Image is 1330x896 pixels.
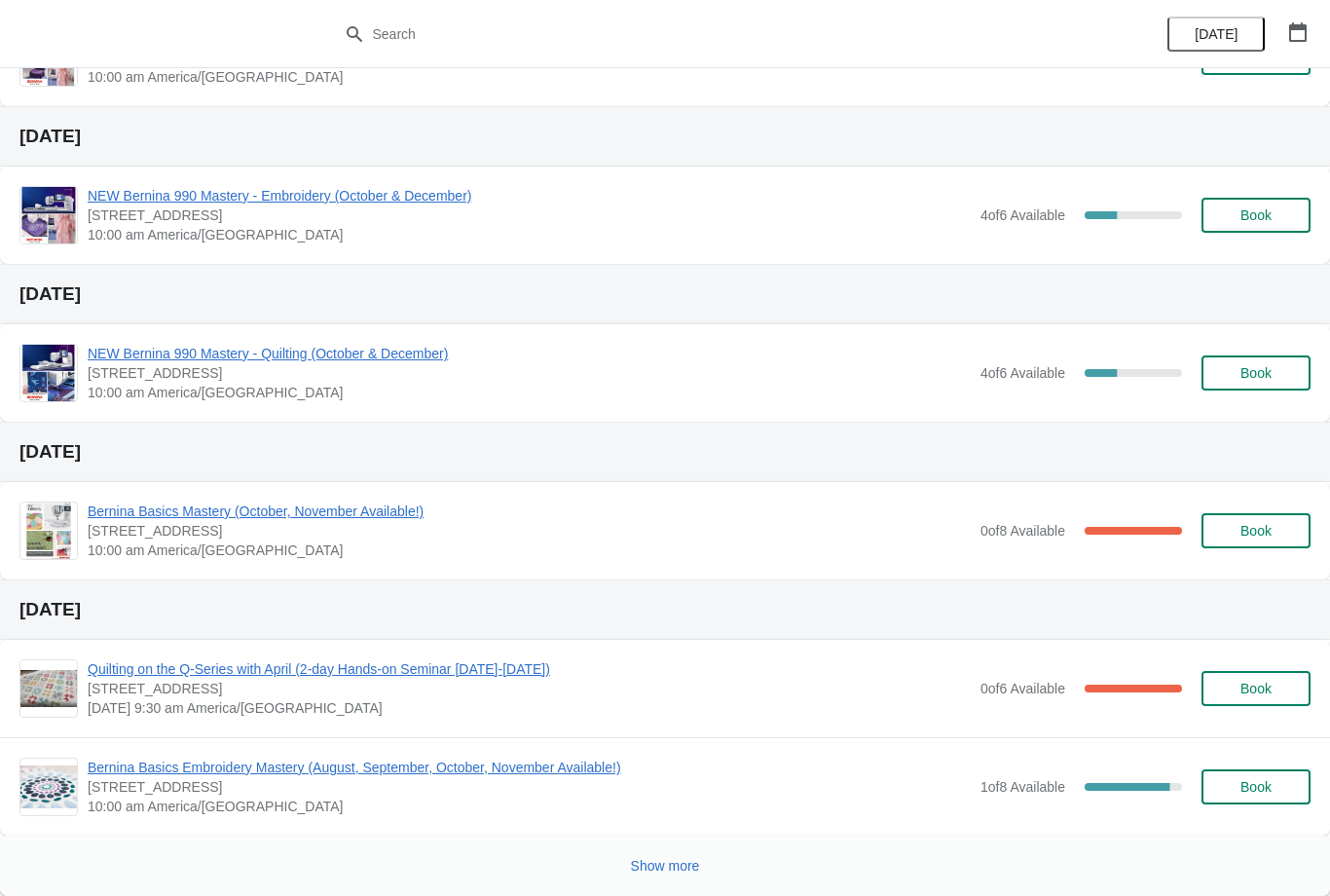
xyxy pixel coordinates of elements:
span: Book [1240,207,1272,223]
span: [STREET_ADDRESS] [88,363,971,383]
span: [STREET_ADDRESS] [88,679,971,698]
span: NEW Bernina 990 Mastery - Embroidery (October & December) [88,186,971,205]
button: Show more [623,848,708,883]
h2: [DATE] [19,600,1311,619]
span: Book [1240,523,1272,539]
h2: [DATE] [19,127,1311,146]
span: 10:00 am America/[GEOGRAPHIC_DATA] [88,67,971,87]
span: 0 of 6 Available [980,681,1065,696]
button: Book [1201,769,1311,804]
button: [DATE] [1167,17,1265,52]
button: Book [1201,513,1311,548]
img: NEW Bernina 990 Mastery - Quilting (October & December) | 1300 Salem Rd SW, Suite 350, Rochester,... [22,345,76,401]
span: NEW Bernina 990 Mastery - Quilting (October & December) [88,344,971,363]
span: 10:00 am America/[GEOGRAPHIC_DATA] [88,541,971,560]
input: Search [372,17,998,52]
span: [DATE] 9:30 am America/[GEOGRAPHIC_DATA] [88,698,971,718]
span: Show more [631,858,700,874]
img: Bernina Basics Embroidery Mastery (August, September, October, November Available!) | 1300 Salem ... [20,765,77,807]
img: Bernina Basics Mastery (October, November Available!) | 1300 Salem Rd SW, Suite 350, Rochester, M... [26,503,70,559]
span: Book [1240,681,1272,696]
button: Book [1201,198,1311,233]
span: [DATE] [1195,26,1238,42]
span: 10:00 am America/[GEOGRAPHIC_DATA] [88,383,971,402]
span: 4 of 6 Available [980,365,1065,381]
span: 1 of 8 Available [980,779,1065,795]
span: 0 of 8 Available [980,523,1065,539]
span: 4 of 6 Available [980,207,1065,223]
span: Book [1240,779,1272,795]
span: 10:00 am America/[GEOGRAPHIC_DATA] [88,225,971,244]
span: [STREET_ADDRESS] [88,777,971,797]
h2: [DATE] [19,284,1311,304]
span: [STREET_ADDRESS] [88,521,971,541]
button: Book [1201,671,1311,706]
img: NEW Bernina 990 Mastery - Embroidery (October & December) | 1300 Salem Rd SW, Suite 350, Rocheste... [21,187,75,243]
img: Quilting on the Q-Series with April (2-day Hands-on Seminar October 17-18) | 1300 Salem Rd SW, Su... [20,670,77,708]
span: Bernina Basics Mastery (October, November Available!) [88,502,971,521]
span: [STREET_ADDRESS] [88,205,971,225]
span: Book [1240,365,1272,381]
span: Bernina Basics Embroidery Mastery (August, September, October, November Available!) [88,758,971,777]
button: Book [1201,355,1311,391]
span: Quilting on the Q-Series with April (2-day Hands-on Seminar [DATE]-[DATE]) [88,659,971,679]
span: 10:00 am America/[GEOGRAPHIC_DATA] [88,797,971,816]
h2: [DATE] [19,442,1311,462]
